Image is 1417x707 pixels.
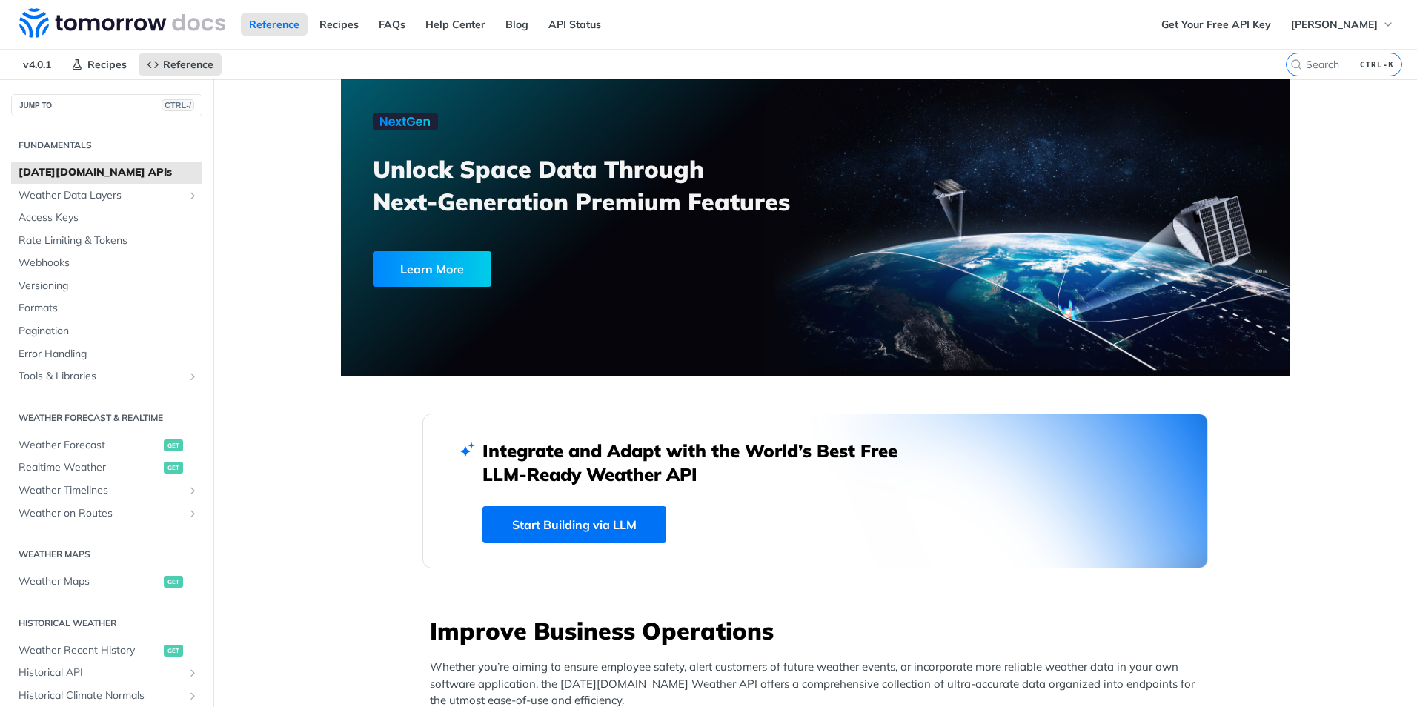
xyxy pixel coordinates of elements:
h2: Integrate and Adapt with the World’s Best Free LLM-Ready Weather API [482,439,920,486]
h2: Historical Weather [11,617,202,630]
a: Error Handling [11,343,202,365]
a: Reference [241,13,308,36]
button: JUMP TOCTRL-/ [11,94,202,116]
span: Versioning [19,279,199,293]
button: Show subpages for Historical Climate Normals [187,690,199,702]
span: get [164,462,183,474]
a: Start Building via LLM [482,506,666,543]
a: Reference [139,53,222,76]
span: Access Keys [19,210,199,225]
span: Historical Climate Normals [19,688,183,703]
svg: Search [1290,59,1302,70]
span: Error Handling [19,347,199,362]
a: [DATE][DOMAIN_NAME] APIs [11,162,202,184]
span: get [164,439,183,451]
span: get [164,645,183,657]
a: Weather TimelinesShow subpages for Weather Timelines [11,479,202,502]
span: Historical API [19,665,183,680]
span: [PERSON_NAME] [1291,18,1378,31]
a: Access Keys [11,207,202,229]
h2: Weather Forecast & realtime [11,411,202,425]
a: Webhooks [11,252,202,274]
span: Formats [19,301,199,316]
a: Blog [497,13,537,36]
span: [DATE][DOMAIN_NAME] APIs [19,165,199,180]
h2: Fundamentals [11,139,202,152]
span: Weather Recent History [19,643,160,658]
span: get [164,576,183,588]
button: Show subpages for Weather on Routes [187,508,199,520]
span: Webhooks [19,256,199,270]
a: Weather on RoutesShow subpages for Weather on Routes [11,502,202,525]
button: [PERSON_NAME] [1283,13,1402,36]
span: Reference [163,58,213,71]
a: Weather Recent Historyget [11,640,202,662]
h3: Improve Business Operations [430,614,1208,647]
kbd: CTRL-K [1356,57,1398,72]
h2: Weather Maps [11,548,202,561]
a: Learn More [373,251,740,287]
span: v4.0.1 [15,53,59,76]
a: Realtime Weatherget [11,457,202,479]
span: Weather Forecast [19,438,160,453]
div: Learn More [373,251,491,287]
button: Show subpages for Weather Data Layers [187,190,199,202]
a: API Status [540,13,609,36]
a: Weather Forecastget [11,434,202,457]
a: Help Center [417,13,494,36]
span: Weather Maps [19,574,160,589]
a: Formats [11,297,202,319]
a: Weather Data LayersShow subpages for Weather Data Layers [11,185,202,207]
span: CTRL-/ [162,99,194,111]
img: NextGen [373,113,438,130]
a: Recipes [63,53,135,76]
a: Versioning [11,275,202,297]
a: Historical APIShow subpages for Historical API [11,662,202,684]
span: Rate Limiting & Tokens [19,233,199,248]
a: FAQs [371,13,414,36]
span: Weather Data Layers [19,188,183,203]
h3: Unlock Space Data Through Next-Generation Premium Features [373,153,832,218]
a: Recipes [311,13,367,36]
span: Tools & Libraries [19,369,183,384]
a: Rate Limiting & Tokens [11,230,202,252]
span: Recipes [87,58,127,71]
a: Historical Climate NormalsShow subpages for Historical Climate Normals [11,685,202,707]
span: Weather on Routes [19,506,183,521]
a: Get Your Free API Key [1153,13,1279,36]
button: Show subpages for Weather Timelines [187,485,199,497]
button: Show subpages for Tools & Libraries [187,371,199,382]
img: Tomorrow.io Weather API Docs [19,8,225,38]
a: Tools & LibrariesShow subpages for Tools & Libraries [11,365,202,388]
button: Show subpages for Historical API [187,667,199,679]
span: Realtime Weather [19,460,160,475]
a: Pagination [11,320,202,342]
a: Weather Mapsget [11,571,202,593]
span: Weather Timelines [19,483,183,498]
span: Pagination [19,324,199,339]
